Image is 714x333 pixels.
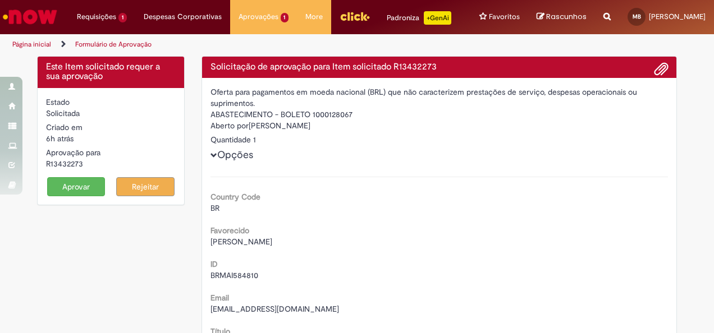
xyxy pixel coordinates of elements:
[46,62,176,82] h4: Este Item solicitado requer a sua aprovação
[210,203,219,213] span: BR
[387,11,451,25] div: Padroniza
[210,225,249,235] b: Favorecido
[239,11,278,22] span: Aprovações
[210,270,258,280] span: BRMAI584810
[46,96,70,108] label: Estado
[210,192,260,202] b: Country Code
[210,259,218,269] b: ID
[118,13,127,22] span: 1
[210,120,669,134] div: [PERSON_NAME]
[46,133,74,144] time: 28/08/2025 10:43:19
[1,6,59,28] img: ServiceNow
[46,133,176,144] div: 28/08/2025 10:43:19
[77,11,116,22] span: Requisições
[8,34,468,55] ul: Trilhas de página
[305,11,323,22] span: More
[75,40,152,49] a: Formulário de Aprovação
[210,120,249,131] label: Aberto por
[210,304,339,314] span: [EMAIL_ADDRESS][DOMAIN_NAME]
[340,8,370,25] img: click_logo_yellow_360x200.png
[546,11,587,22] span: Rascunhos
[537,12,587,22] a: Rascunhos
[46,147,100,158] label: Aprovação para
[424,11,451,25] p: +GenAi
[649,12,706,21] span: [PERSON_NAME]
[210,86,669,109] div: Oferta para pagamentos em moeda nacional (BRL) que não caracterizem prestações de serviço, despes...
[116,177,175,196] button: Rejeitar
[12,40,51,49] a: Página inicial
[210,237,272,247] span: [PERSON_NAME]
[210,134,669,145] div: Quantidade 1
[46,133,74,144] span: 6h atrás
[46,122,83,133] label: Criado em
[281,13,289,22] span: 1
[210,293,229,303] b: Email
[46,158,176,169] div: R13432273
[47,177,106,196] button: Aprovar
[489,11,520,22] span: Favoritos
[144,11,222,22] span: Despesas Corporativas
[210,109,669,120] div: ABASTECIMENTO - BOLETO 1000128067
[46,108,176,119] div: Solicitada
[633,13,641,20] span: MB
[210,62,669,72] h4: Solicitação de aprovação para Item solicitado R13432273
